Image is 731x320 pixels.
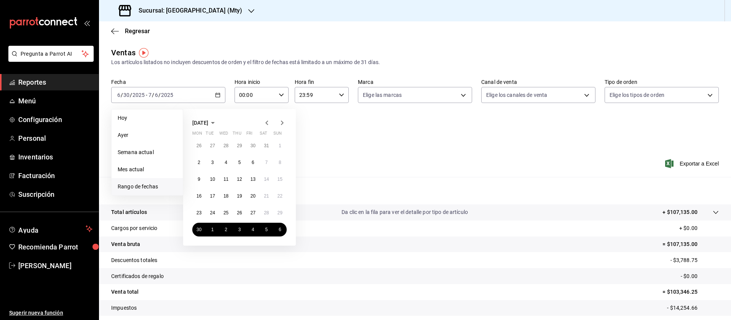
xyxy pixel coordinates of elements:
[246,206,260,220] button: June 27, 2025
[146,92,147,98] span: -
[233,223,246,236] button: July 3, 2025
[235,79,289,85] label: Hora inicio
[192,139,206,153] button: May 26, 2025
[192,131,202,139] abbr: Monday
[196,143,201,148] abbr: May 26, 2025
[111,224,158,232] p: Cargos por servicio
[118,131,177,139] span: Ayer
[210,177,215,182] abbr: June 10, 2025
[481,79,595,85] label: Canal de venta
[273,189,287,203] button: June 22, 2025
[273,206,287,220] button: June 29, 2025
[192,156,206,169] button: June 2, 2025
[161,92,174,98] input: ----
[264,210,269,215] abbr: June 28, 2025
[118,183,177,191] span: Rango de fechas
[260,189,273,203] button: June 21, 2025
[125,27,150,35] span: Regresar
[118,166,177,174] span: Mes actual
[662,240,719,248] p: = $107,135.00
[273,131,282,139] abbr: Sunday
[210,193,215,199] abbr: June 17, 2025
[264,177,269,182] abbr: June 14, 2025
[211,227,214,232] abbr: July 1, 2025
[233,206,246,220] button: June 26, 2025
[278,193,283,199] abbr: June 22, 2025
[111,47,136,58] div: Ventas
[264,143,269,148] abbr: May 31, 2025
[605,79,719,85] label: Tipo de orden
[192,120,208,126] span: [DATE]
[111,288,139,296] p: Venta total
[192,189,206,203] button: June 16, 2025
[192,206,206,220] button: June 23, 2025
[84,20,90,26] button: open_drawer_menu
[233,189,246,203] button: June 19, 2025
[233,139,246,153] button: May 29, 2025
[246,223,260,236] button: July 4, 2025
[662,288,719,296] p: = $103,346.25
[192,118,217,127] button: [DATE]
[211,160,214,165] abbr: June 3, 2025
[121,92,123,98] span: /
[246,139,260,153] button: May 30, 2025
[225,227,227,232] abbr: July 2, 2025
[206,139,219,153] button: May 27, 2025
[139,48,148,58] button: Tooltip marker
[210,210,215,215] abbr: June 24, 2025
[18,170,93,181] span: Facturación
[260,223,273,236] button: July 5, 2025
[233,156,246,169] button: June 5, 2025
[363,91,402,99] span: Elige las marcas
[18,77,93,87] span: Reportes
[210,143,215,148] abbr: May 27, 2025
[219,156,233,169] button: June 4, 2025
[251,210,255,215] abbr: June 27, 2025
[252,227,254,232] abbr: July 4, 2025
[358,79,472,85] label: Marca
[279,160,281,165] abbr: June 8, 2025
[111,256,157,264] p: Descuentos totales
[279,143,281,148] abbr: June 1, 2025
[118,148,177,156] span: Semana actual
[251,193,255,199] abbr: June 20, 2025
[158,92,161,98] span: /
[5,55,94,63] a: Pregunta a Parrot AI
[237,193,242,199] abbr: June 19, 2025
[251,143,255,148] abbr: May 30, 2025
[252,160,254,165] abbr: June 6, 2025
[18,261,93,271] span: [PERSON_NAME]
[18,114,93,125] span: Configuración
[18,152,93,162] span: Inventarios
[148,92,152,98] input: --
[662,208,697,216] p: + $107,135.00
[225,160,227,165] abbr: June 4, 2025
[223,193,228,199] abbr: June 18, 2025
[111,240,140,248] p: Venta bruta
[273,139,287,153] button: June 1, 2025
[111,79,225,85] label: Fecha
[196,210,201,215] abbr: June 23, 2025
[237,143,242,148] abbr: May 29, 2025
[342,208,468,216] p: Da clic en la fila para ver el detalle por tipo de artículo
[18,96,93,106] span: Menú
[246,131,252,139] abbr: Friday
[21,50,82,58] span: Pregunta a Parrot AI
[260,131,267,139] abbr: Saturday
[238,160,241,165] abbr: June 5, 2025
[206,206,219,220] button: June 24, 2025
[111,186,719,195] p: Resumen
[681,272,719,280] p: - $0.00
[265,160,268,165] abbr: June 7, 2025
[111,208,147,216] p: Total artículos
[260,139,273,153] button: May 31, 2025
[278,177,283,182] abbr: June 15, 2025
[117,92,121,98] input: --
[273,172,287,186] button: June 15, 2025
[233,131,241,139] abbr: Thursday
[206,223,219,236] button: July 1, 2025
[196,193,201,199] abbr: June 16, 2025
[610,91,664,99] span: Elige los tipos de orden
[223,143,228,148] abbr: May 28, 2025
[132,6,242,15] h3: Sucursal: [GEOGRAPHIC_DATA] (Mty)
